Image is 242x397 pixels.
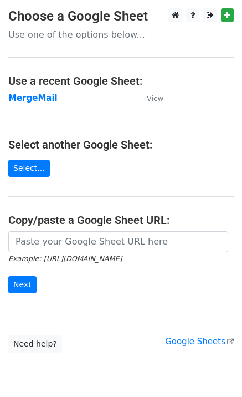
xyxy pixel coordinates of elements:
a: MergeMail [8,93,58,103]
small: Example: [URL][DOMAIN_NAME] [8,255,122,263]
a: Need help? [8,335,62,353]
a: Select... [8,160,50,177]
a: Google Sheets [165,337,234,347]
h4: Use a recent Google Sheet: [8,74,234,88]
a: View [136,93,163,103]
p: Use one of the options below... [8,29,234,40]
h4: Copy/paste a Google Sheet URL: [8,213,234,227]
small: View [147,94,163,103]
input: Paste your Google Sheet URL here [8,231,228,252]
h3: Choose a Google Sheet [8,8,234,24]
h4: Select another Google Sheet: [8,138,234,151]
input: Next [8,276,37,293]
